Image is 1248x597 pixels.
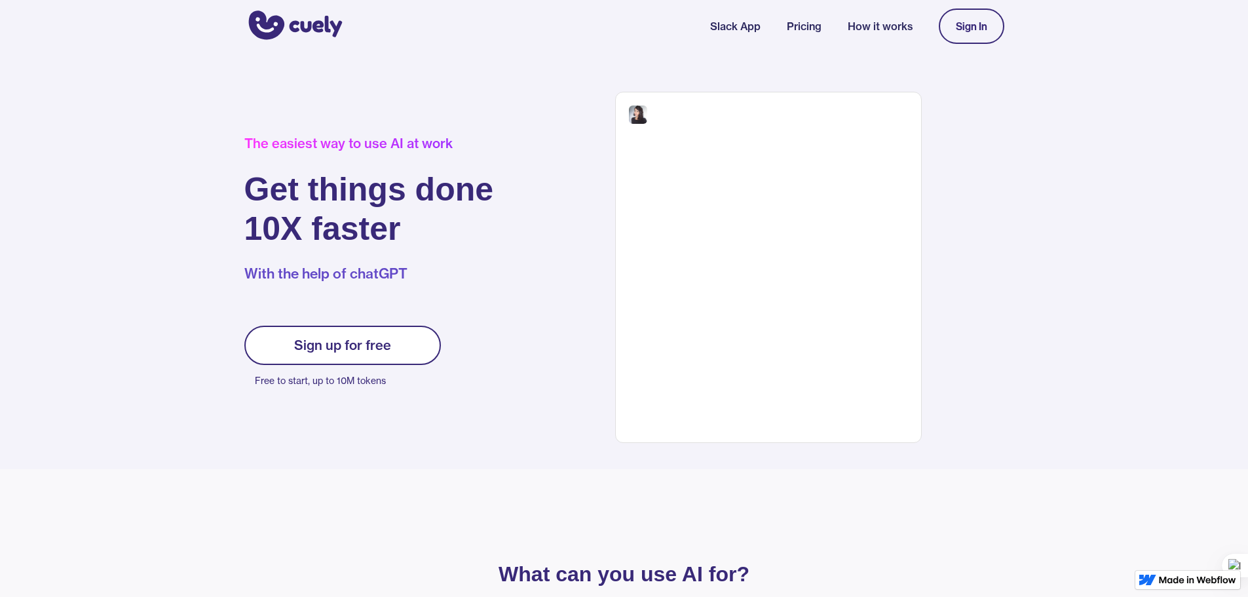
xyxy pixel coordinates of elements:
a: Sign In [939,9,1004,44]
h1: Get things done 10X faster [244,170,494,248]
div: Sign In [956,20,987,32]
div: Sign up for free [294,337,391,353]
p: What can you use AI for? [316,565,932,583]
p: Free to start, up to 10M tokens [255,372,441,390]
a: home [244,2,343,50]
a: Pricing [787,18,822,34]
a: Slack App [710,18,761,34]
div: The easiest way to use AI at work [244,136,494,151]
p: With the help of chatGPT [244,264,494,284]
img: Made in Webflow [1159,576,1236,584]
a: Sign up for free [244,326,441,365]
a: How it works [848,18,913,34]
